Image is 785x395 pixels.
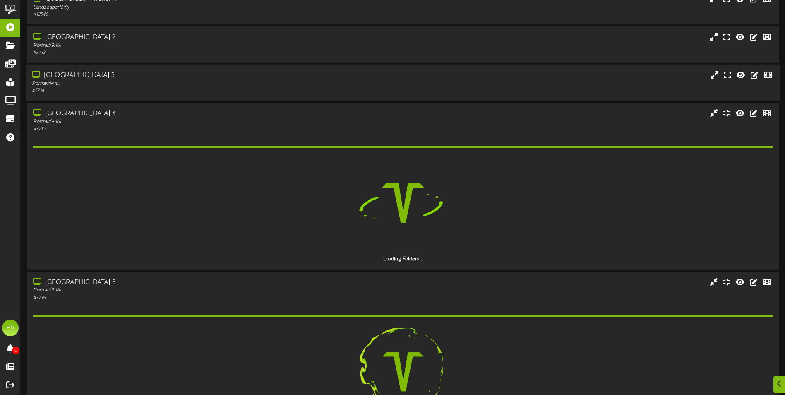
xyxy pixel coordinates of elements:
div: # 7713 [33,49,334,56]
div: Portrait ( 9:16 ) [33,118,334,125]
div: Landscape ( 16:9 ) [33,4,334,11]
div: Portrait ( 9:16 ) [32,80,334,87]
strong: Loading Folders... [383,256,423,262]
img: loading-spinner-5.png [350,150,456,256]
div: [GEOGRAPHIC_DATA] 4 [33,109,334,118]
div: # 7714 [32,87,334,94]
div: # 7716 [33,294,334,301]
span: 0 [12,347,19,354]
div: Portrait ( 9:16 ) [33,42,334,49]
div: # 7715 [33,125,334,132]
div: PS [2,320,19,336]
div: [GEOGRAPHIC_DATA] 5 [33,278,334,287]
div: [GEOGRAPHIC_DATA] 2 [33,33,334,42]
div: [GEOGRAPHIC_DATA] 3 [32,71,334,80]
div: Portrait ( 9:16 ) [33,287,334,294]
div: # 13546 [33,11,334,18]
